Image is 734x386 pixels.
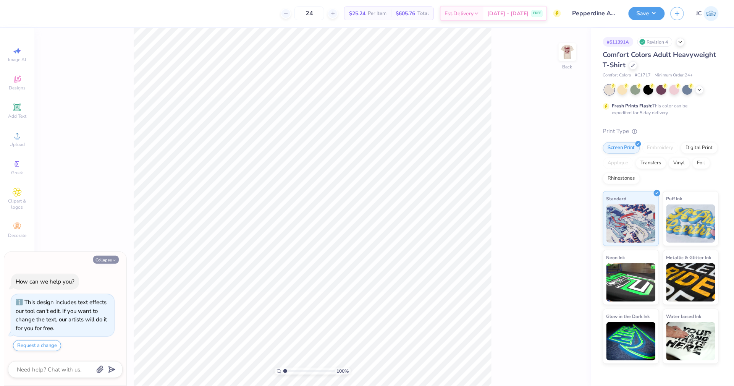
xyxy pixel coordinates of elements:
[603,142,640,154] div: Screen Print
[603,173,640,184] div: Rhinestones
[666,204,716,243] img: Puff Ink
[445,10,474,18] span: Est. Delivery
[567,6,623,21] input: Untitled Design
[637,37,673,47] div: Revision 4
[606,195,627,203] span: Standard
[666,195,682,203] span: Puff Ink
[696,6,719,21] a: JC
[606,204,656,243] img: Standard
[606,322,656,360] img: Glow in the Dark Ink
[696,9,702,18] span: JC
[666,312,702,320] span: Water based Ink
[629,7,665,20] button: Save
[16,298,107,332] div: This design includes text effects our tool can't edit. If you want to change the text, our artist...
[10,141,25,148] span: Upload
[9,85,26,91] span: Designs
[603,37,634,47] div: # 511391A
[612,102,706,116] div: This color can be expedited for 5 day delivery.
[606,253,625,261] span: Neon Ink
[337,368,349,375] span: 100 %
[681,142,718,154] div: Digital Print
[692,157,710,169] div: Foil
[417,10,429,18] span: Total
[13,340,61,351] button: Request a change
[666,263,716,302] img: Metallic & Glitter Ink
[603,50,716,70] span: Comfort Colors Adult Heavyweight T-Shirt
[669,157,690,169] div: Vinyl
[666,322,716,360] img: Water based Ink
[8,113,26,119] span: Add Text
[533,11,541,16] span: FREE
[487,10,529,18] span: [DATE] - [DATE]
[8,57,26,63] span: Image AI
[368,10,386,18] span: Per Item
[603,127,719,136] div: Print Type
[563,63,572,70] div: Back
[349,10,365,18] span: $25.24
[603,157,634,169] div: Applique
[11,170,23,176] span: Greek
[606,312,650,320] span: Glow in the Dark Ink
[704,6,719,21] img: Jovie Chen
[666,253,711,261] span: Metallic & Glitter Ink
[294,6,324,20] input: – –
[612,103,653,109] strong: Fresh Prints Flash:
[560,44,575,60] img: Back
[635,72,651,79] span: # C1717
[636,157,666,169] div: Transfers
[606,263,656,302] img: Neon Ink
[16,278,74,285] div: How can we help you?
[655,72,693,79] span: Minimum Order: 24 +
[93,256,119,264] button: Collapse
[8,232,26,238] span: Decorate
[396,10,415,18] span: $605.76
[642,142,679,154] div: Embroidery
[4,198,31,210] span: Clipart & logos
[603,72,631,79] span: Comfort Colors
